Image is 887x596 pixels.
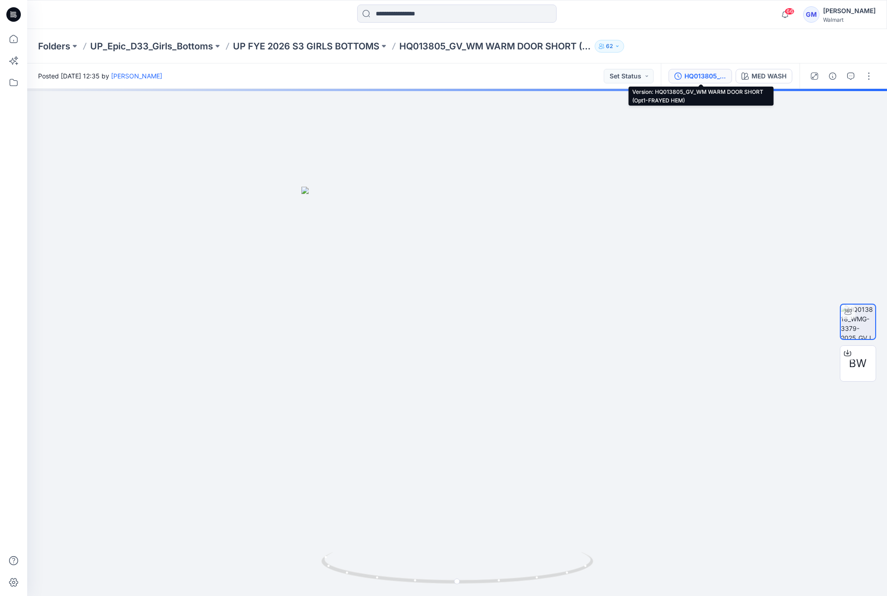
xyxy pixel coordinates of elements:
[823,16,876,23] div: Walmart
[595,40,624,53] button: 62
[606,41,613,51] p: 62
[684,71,726,81] div: HQ013805_GV_WM WARM DOOR SHORT (Opt1-FRAYED HEM)
[785,8,795,15] span: 66
[38,40,70,53] a: Folders
[399,40,591,53] p: HQ013805_GV_WM WARM DOOR SHORT (Opt1-FRAYED HEM)
[111,72,162,80] a: [PERSON_NAME]
[38,71,162,81] span: Posted [DATE] 12:35 by
[823,5,876,16] div: [PERSON_NAME]
[803,6,819,23] div: GM
[233,40,379,53] a: UP FYE 2026 S3 GIRLS BOTTOMS
[849,355,867,372] span: BW
[669,69,732,83] button: HQ013805_GV_WM WARM DOOR SHORT (Opt1-FRAYED HEM)
[825,69,840,83] button: Details
[751,71,786,81] div: MED WASH
[736,69,792,83] button: MED WASH
[841,305,875,339] img: HQ013818_WMG-3379-2025_GV_Low Rise Denim Shorts_Opt1
[90,40,213,53] a: UP_Epic_D33_Girls_Bottoms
